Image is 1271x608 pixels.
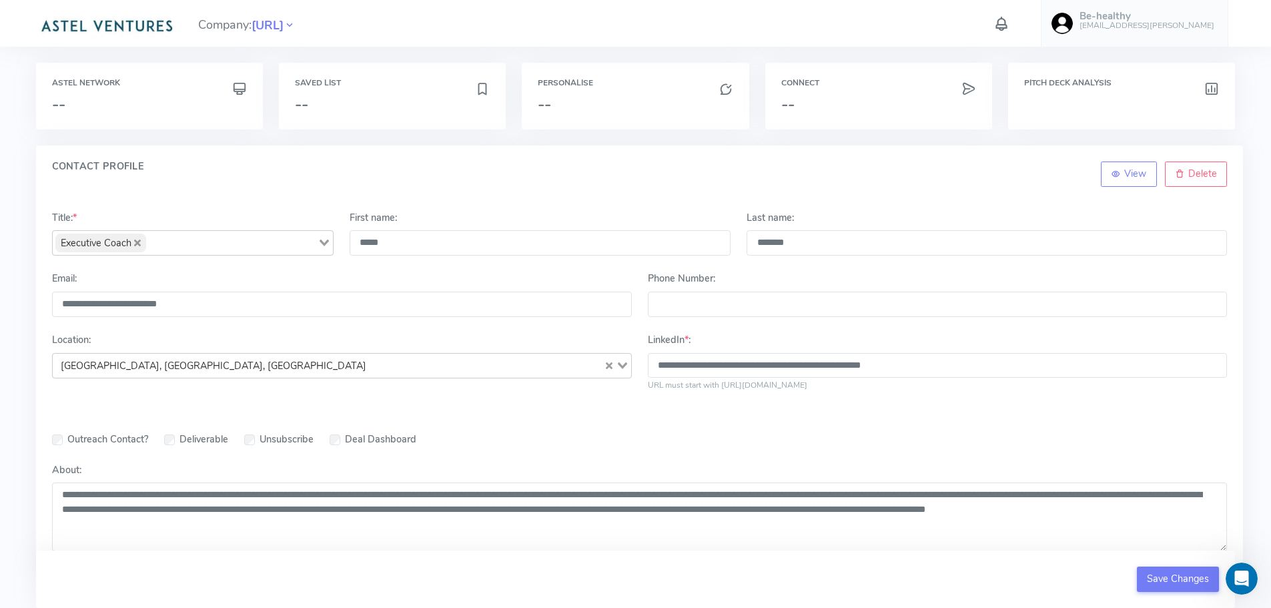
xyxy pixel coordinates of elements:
[61,359,366,372] div: [GEOGRAPHIC_DATA], [GEOGRAPHIC_DATA], [GEOGRAPHIC_DATA]
[147,234,316,252] input: Search for option
[1051,13,1073,34] img: user-image
[55,234,146,252] span: Executive Coach
[648,272,715,286] label: Phone Number:
[648,380,807,390] small: URL must start with [URL][DOMAIN_NAME]
[295,93,308,115] span: --
[606,358,612,373] button: Clear Selected
[781,79,976,87] h6: Connect
[67,432,148,447] label: Outreach Contact?
[134,240,141,246] button: Deselect Executive Coach
[52,162,143,172] h4: CONTACT PROFILE
[1226,563,1258,595] iframe: Intercom live chat
[52,79,247,87] h6: Astel Network
[52,463,81,478] label: About:
[198,12,296,35] span: Company:
[1124,167,1146,180] span: View
[52,93,65,115] span: --
[1080,11,1214,22] h5: Be-healthy
[350,211,397,226] label: First name:
[373,356,602,375] input: Search for option
[1101,162,1157,187] a: View
[52,211,77,226] label: Title:
[252,17,284,35] span: [URL]
[781,95,976,113] h3: --
[295,79,490,87] h6: Saved List
[1165,162,1228,187] a: Delete
[52,353,632,378] div: Search for option
[538,95,733,113] h3: --
[1080,21,1214,30] h6: [EMAIL_ADDRESS][PERSON_NAME]
[648,333,691,348] label: LinkedIn :
[1024,79,1219,87] h6: Pitch Deck Analysis
[52,230,334,256] div: Search for option
[252,17,284,33] a: [URL]
[52,333,91,348] label: Location:
[52,272,77,286] label: Email:
[260,432,314,447] label: Unsubscribe
[1137,567,1220,592] button: Save Changes
[747,211,794,226] label: Last name:
[345,432,416,447] label: Deal Dashboard
[1188,167,1217,180] span: Delete
[538,79,733,87] h6: Personalise
[179,432,228,447] label: Deliverable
